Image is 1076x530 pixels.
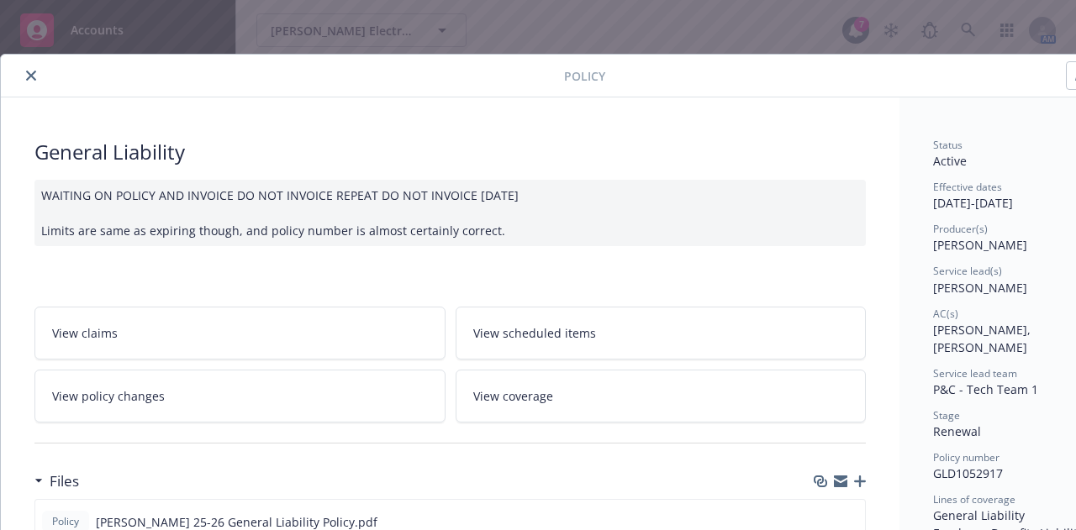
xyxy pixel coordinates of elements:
span: P&C - Tech Team 1 [933,381,1038,397]
span: Lines of coverage [933,492,1015,506]
span: Effective dates [933,180,1002,194]
span: View coverage [473,387,553,405]
h3: Files [50,470,79,492]
div: Files [34,470,79,492]
span: View policy changes [52,387,165,405]
span: Active [933,153,967,169]
span: Policy [564,67,605,85]
span: [PERSON_NAME], [PERSON_NAME] [933,322,1034,355]
span: Producer(s) [933,222,988,236]
a: View scheduled items [456,307,867,359]
span: Policy [49,514,82,529]
span: [PERSON_NAME] [933,280,1027,296]
a: View coverage [456,370,867,422]
span: AC(s) [933,307,958,321]
a: View policy changes [34,370,446,422]
span: Renewal [933,423,981,439]
span: Stage [933,408,960,422]
a: View claims [34,307,446,359]
span: Policy number [933,450,1000,464]
span: View claims [52,324,118,342]
div: General Liability [34,138,866,166]
span: [PERSON_NAME] [933,237,1027,253]
span: View scheduled items [473,324,596,342]
span: Service lead team [933,366,1017,380]
span: Status [933,138,963,152]
button: close [21,66,41,86]
div: WAITING ON POLICY AND INVOICE DO NOT INVOICE REPEAT DO NOT INVOICE [DATE] Limits are same as expi... [34,180,866,246]
span: GLD1052917 [933,465,1003,481]
span: Service lead(s) [933,264,1002,278]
